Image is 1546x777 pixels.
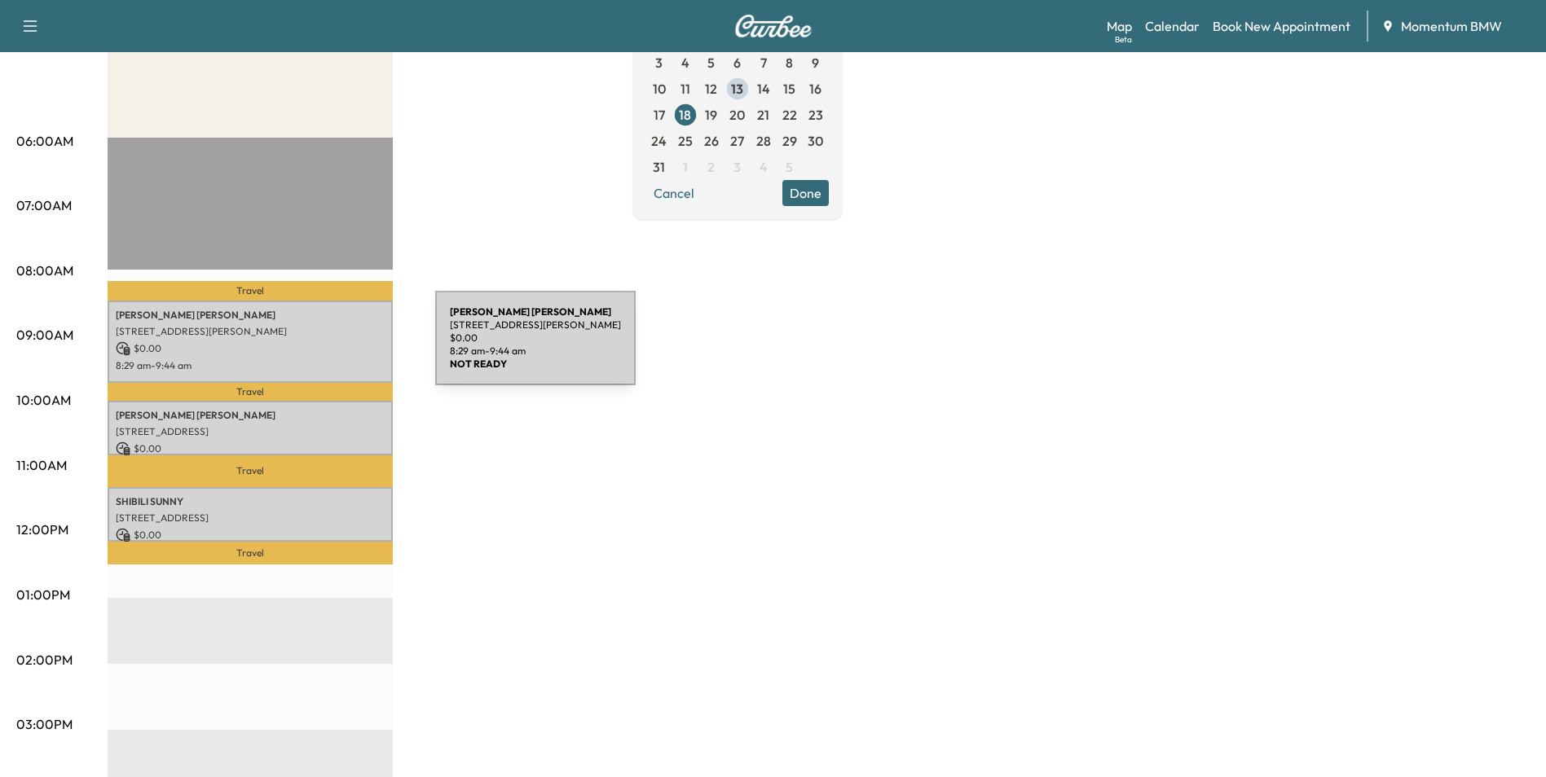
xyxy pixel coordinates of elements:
p: 12:00PM [16,520,68,539]
span: 25 [678,131,693,151]
span: 17 [654,105,665,125]
p: 8:29 am - 9:44 am [116,359,385,372]
a: Book New Appointment [1213,16,1350,36]
span: 2 [707,157,715,177]
span: 29 [782,131,797,151]
span: 30 [808,131,823,151]
p: 08:00AM [16,261,73,280]
span: 4 [760,157,768,177]
span: 13 [731,79,743,99]
p: $ 0.00 [116,341,385,356]
span: 8 [786,53,793,72]
button: Cancel [646,180,702,206]
span: 1 [683,157,688,177]
p: [STREET_ADDRESS] [116,511,385,525]
span: 12 [705,79,717,99]
p: 06:00AM [16,131,73,151]
span: 7 [760,53,767,72]
img: Curbee Logo [734,15,813,37]
span: 3 [733,157,741,177]
span: 26 [704,131,719,151]
span: 18 [679,105,691,125]
span: 5 [707,53,715,72]
p: 11:00AM [16,455,67,475]
div: Beta [1115,33,1132,46]
span: 5 [786,157,793,177]
p: Travel [108,281,393,301]
span: Momentum BMW [1401,16,1502,36]
p: [STREET_ADDRESS][PERSON_NAME] [116,325,385,338]
p: 10:00AM [16,390,71,410]
span: 28 [756,131,771,151]
p: 01:00PM [16,585,70,604]
p: 03:00PM [16,714,73,734]
span: 22 [782,105,797,125]
p: 09:00AM [16,325,73,345]
span: 10 [653,79,666,99]
span: 24 [651,131,667,151]
span: 16 [809,79,821,99]
p: SHIBILI SUNNY [116,495,385,508]
p: Travel [108,455,393,487]
span: 9 [812,53,819,72]
p: $ 0.00 [116,528,385,542]
button: Done [782,180,829,206]
span: 21 [757,105,769,125]
span: 11 [681,79,690,99]
span: 23 [808,105,823,125]
span: 14 [757,79,770,99]
p: [PERSON_NAME] [PERSON_NAME] [116,309,385,322]
p: $ 0.00 [116,441,385,456]
p: 02:00PM [16,650,73,669]
span: 31 [653,157,665,177]
span: 6 [733,53,741,72]
p: Travel [108,383,393,401]
span: 4 [681,53,689,72]
span: 27 [730,131,744,151]
a: Calendar [1145,16,1200,36]
span: 3 [655,53,663,72]
p: [STREET_ADDRESS] [116,425,385,438]
p: Travel [108,542,393,564]
p: 07:00AM [16,195,72,215]
span: 20 [729,105,745,125]
p: [PERSON_NAME] [PERSON_NAME] [116,409,385,422]
a: MapBeta [1107,16,1132,36]
span: 15 [783,79,795,99]
span: 19 [705,105,717,125]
